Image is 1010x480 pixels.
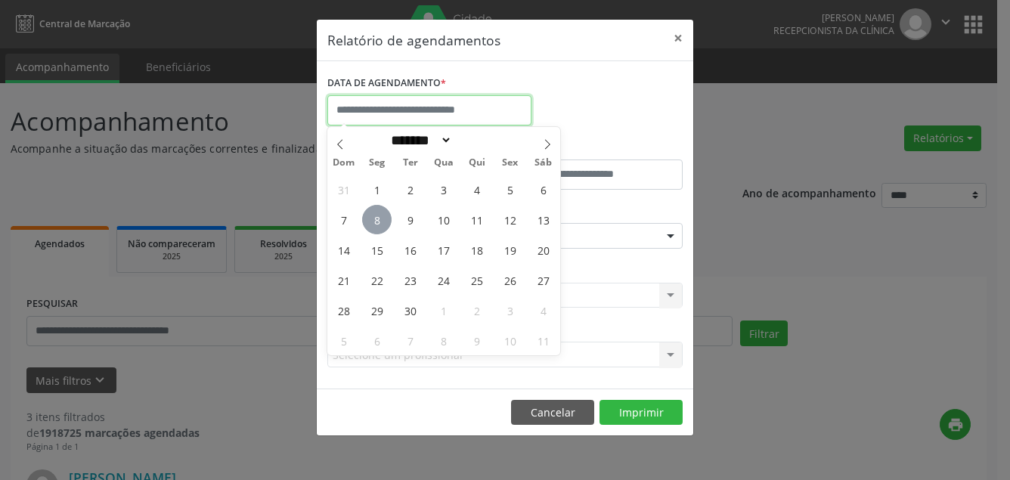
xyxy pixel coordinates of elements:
span: Seg [361,158,394,168]
span: Setembro 4, 2025 [462,175,491,204]
span: Setembro 14, 2025 [329,235,358,265]
span: Setembro 3, 2025 [429,175,458,204]
span: Outubro 8, 2025 [429,326,458,355]
span: Outubro 10, 2025 [495,326,525,355]
input: Year [452,132,502,148]
span: Setembro 9, 2025 [395,205,425,234]
label: ATÉ [509,136,683,159]
span: Setembro 1, 2025 [362,175,392,204]
span: Outubro 9, 2025 [462,326,491,355]
span: Dom [327,158,361,168]
span: Setembro 18, 2025 [462,235,491,265]
span: Outubro 4, 2025 [528,296,558,325]
span: Outubro 3, 2025 [495,296,525,325]
h5: Relatório de agendamentos [327,30,500,50]
span: Setembro 21, 2025 [329,265,358,295]
span: Setembro 17, 2025 [429,235,458,265]
select: Month [386,132,452,148]
span: Sex [494,158,527,168]
span: Setembro 22, 2025 [362,265,392,295]
span: Setembro 23, 2025 [395,265,425,295]
span: Outubro 6, 2025 [362,326,392,355]
span: Setembro 6, 2025 [528,175,558,204]
span: Setembro 24, 2025 [429,265,458,295]
span: Setembro 27, 2025 [528,265,558,295]
span: Setembro 12, 2025 [495,205,525,234]
span: Setembro 25, 2025 [462,265,491,295]
span: Setembro 8, 2025 [362,205,392,234]
span: Setembro 2, 2025 [395,175,425,204]
span: Outubro 1, 2025 [429,296,458,325]
span: Setembro 26, 2025 [495,265,525,295]
button: Close [663,20,693,57]
span: Setembro 16, 2025 [395,235,425,265]
span: Outubro 7, 2025 [395,326,425,355]
span: Sáb [527,158,560,168]
span: Setembro 7, 2025 [329,205,358,234]
label: DATA DE AGENDAMENTO [327,72,446,95]
span: Setembro 28, 2025 [329,296,358,325]
span: Setembro 5, 2025 [495,175,525,204]
span: Setembro 29, 2025 [362,296,392,325]
span: Ter [394,158,427,168]
span: Setembro 19, 2025 [495,235,525,265]
span: Qua [427,158,460,168]
button: Cancelar [511,400,594,426]
span: Setembro 15, 2025 [362,235,392,265]
span: Setembro 13, 2025 [528,205,558,234]
span: Qui [460,158,494,168]
span: Agosto 31, 2025 [329,175,358,204]
span: Outubro 5, 2025 [329,326,358,355]
button: Imprimir [599,400,683,426]
span: Setembro 11, 2025 [462,205,491,234]
span: Outubro 11, 2025 [528,326,558,355]
span: Setembro 20, 2025 [528,235,558,265]
span: Outubro 2, 2025 [462,296,491,325]
span: Setembro 30, 2025 [395,296,425,325]
span: Setembro 10, 2025 [429,205,458,234]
